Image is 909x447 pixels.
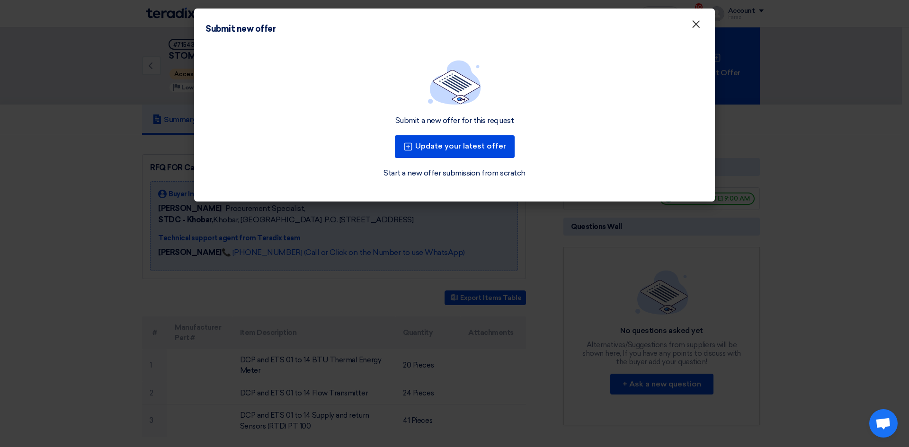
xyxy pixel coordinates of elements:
[684,15,708,34] button: Close
[395,135,515,158] button: Update your latest offer
[428,60,481,105] img: empty_state_list.svg
[205,23,276,35] div: Submit new offer
[691,17,701,36] span: ×
[869,409,898,438] div: Open chat
[395,116,514,126] div: Submit a new offer for this request
[383,167,525,179] a: Start a new offer submission from scratch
